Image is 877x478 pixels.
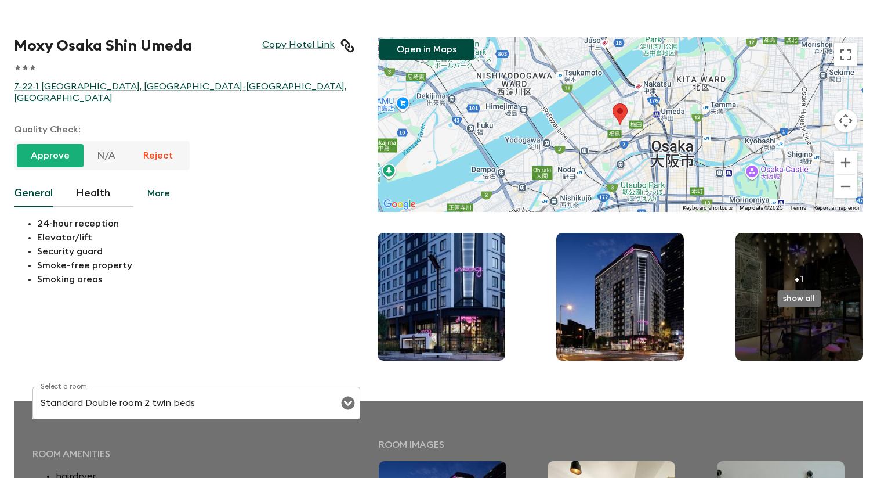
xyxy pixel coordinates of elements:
[14,179,53,207] button: General
[41,382,87,391] label: Select a room
[129,144,187,167] button: Reject
[613,103,628,125] div: Moxy Osaka Shin Umeda
[37,245,354,258] p: Security guard
[777,290,821,307] button: show all
[37,217,354,231] p: 24-hour reception
[379,438,845,452] p: Room images
[795,272,803,286] p: +1
[262,39,335,53] a: Copy Hotel Link
[834,175,857,198] button: Zoom out
[380,197,419,212] img: Google
[133,179,184,207] button: More
[813,204,860,211] a: Report a map error
[380,197,419,212] a: Open this area in Google Maps (opens a new window)
[37,231,354,245] p: Elevator/lift
[683,204,733,212] button: Keyboard shortcuts
[37,272,354,286] p: Smoking areas
[834,43,857,66] button: Toggle fullscreen view
[14,81,354,104] a: 7-22-1 [GEOGRAPHIC_DATA], [GEOGRAPHIC_DATA]-[GEOGRAPHIC_DATA], [GEOGRAPHIC_DATA]
[14,37,192,55] h1: Moxy Osaka Shin Umeda
[379,39,474,60] button: Open in Maps
[790,204,806,211] a: Terms (opens in new tab)
[32,447,360,461] p: Room amenities
[340,395,356,411] button: Open
[37,258,354,272] p: Smoke-free property
[740,204,783,211] span: Map data ©2025
[76,179,110,207] button: Health
[14,123,354,136] p: Quality Check:
[17,144,84,167] button: Approve
[834,109,857,132] button: Map camera controls
[84,144,129,167] button: N/A
[834,151,857,174] button: Zoom in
